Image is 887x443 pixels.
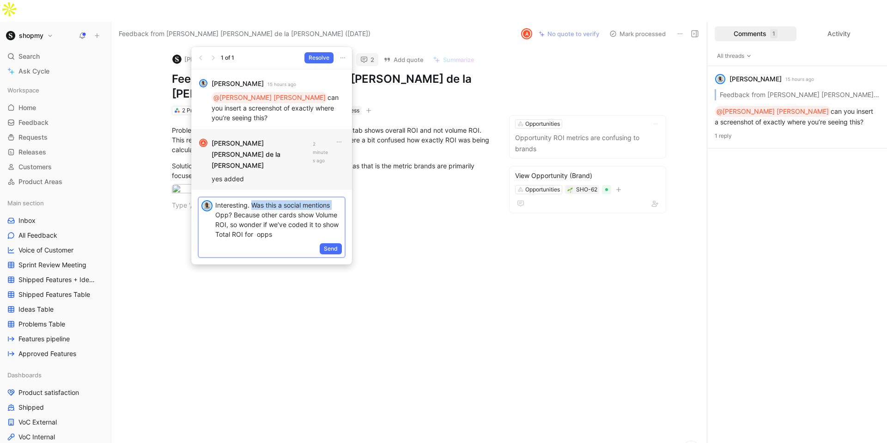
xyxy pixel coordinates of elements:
[200,80,207,86] img: avatar
[212,138,309,171] strong: [PERSON_NAME] [PERSON_NAME] de la [PERSON_NAME]
[309,53,329,62] span: Resolve
[215,200,342,239] p: Interesting. Was this a social mentions Opp? Because other cards show Volume ROI, so wonder if we...
[267,80,296,88] small: 15 hours ago
[202,201,212,210] img: avatar
[212,174,345,184] p: yes added
[313,140,330,165] small: 2 minutes ago
[320,243,342,254] button: Send
[212,78,264,89] strong: [PERSON_NAME]
[212,92,345,123] p: can you insert a screenshot of exactly where you’re seeing this?
[304,52,334,63] button: Resolve
[324,244,338,253] span: Send
[213,92,326,103] div: @[PERSON_NAME] [PERSON_NAME]
[200,140,207,146] div: A
[221,53,234,62] div: 1 of 1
